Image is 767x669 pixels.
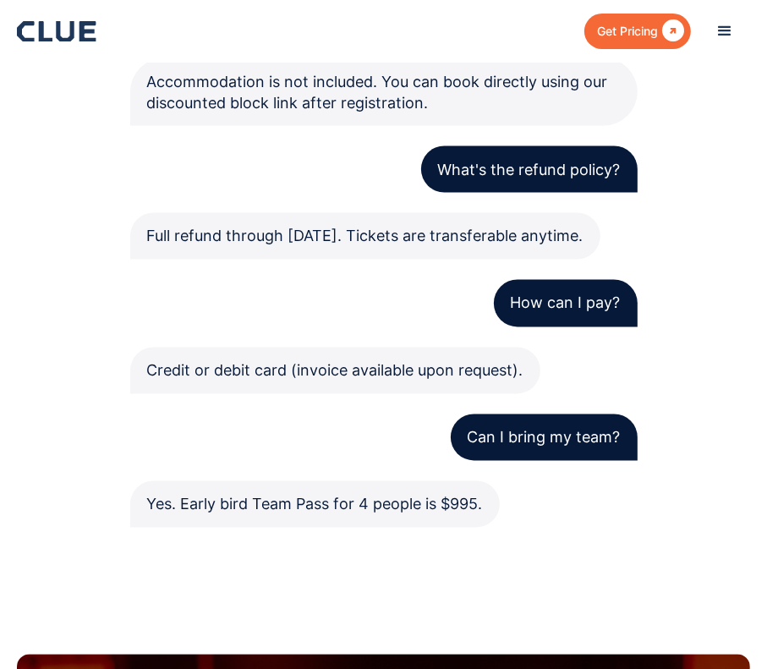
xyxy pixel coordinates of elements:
div: Credit or debit card (invoice available upon request). [130,348,540,394]
div: Can I bring my team? [451,414,638,461]
div: What's the refund policy? [421,146,638,193]
div: How can I pay? [494,280,638,326]
div: Full refund through [DATE]. Tickets are transferable anytime. [130,213,600,260]
div: menu [699,6,750,57]
div: Yes. Early bird Team Pass for 4 people is $995. [130,481,500,528]
div: Accommodation is not included. You can book directly using our discounted block link after regist... [130,58,638,126]
a: Get Pricing [584,14,691,48]
div:  [658,20,684,41]
div: Get Pricing [597,20,658,41]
